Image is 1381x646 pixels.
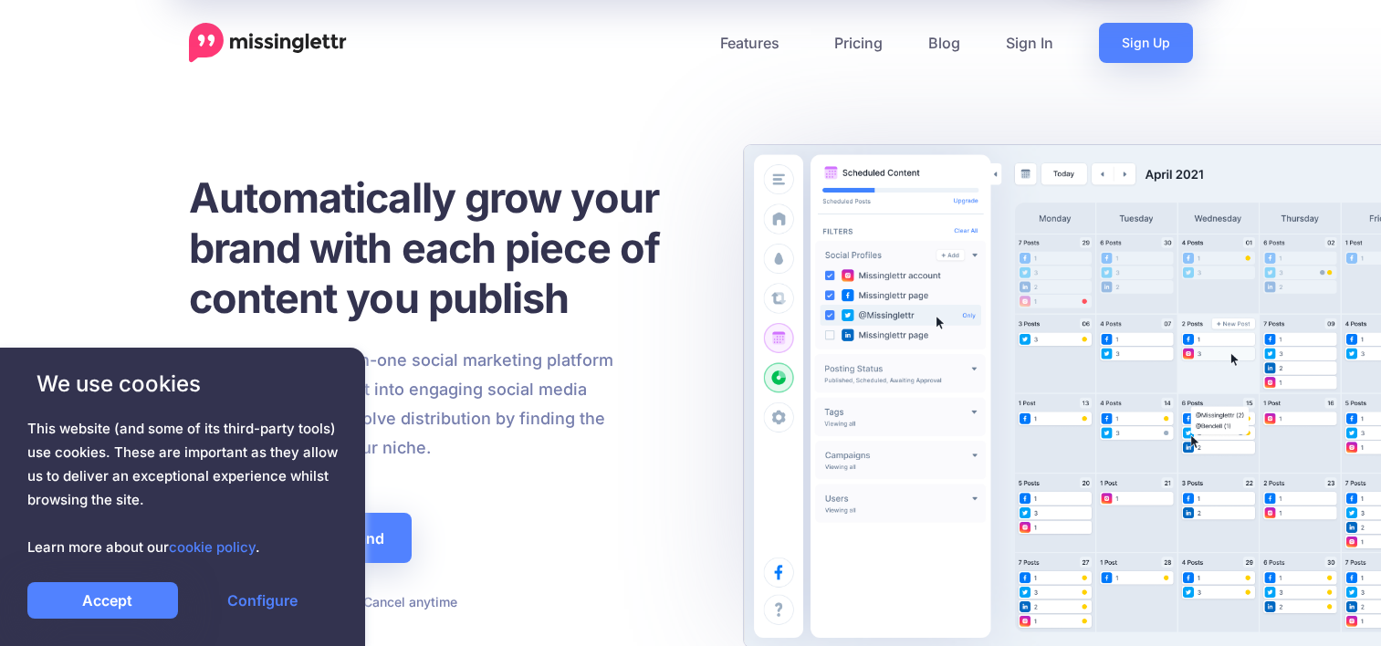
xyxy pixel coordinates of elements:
a: cookie policy [169,538,256,556]
p: Missinglettr is an all-in-one social marketing platform that turns your content into engaging soc... [189,346,614,463]
li: Cancel anytime [359,590,457,613]
h1: Automatically grow your brand with each piece of content you publish [189,172,705,323]
a: Blog [905,23,983,63]
span: This website (and some of its third-party tools) use cookies. These are important as they allow u... [27,417,338,559]
a: Home [189,23,347,63]
a: Sign In [983,23,1076,63]
a: Pricing [811,23,905,63]
a: Accept [27,582,178,619]
a: Features [697,23,811,63]
a: Configure [187,582,338,619]
a: Sign Up [1099,23,1193,63]
span: We use cookies [27,368,338,400]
